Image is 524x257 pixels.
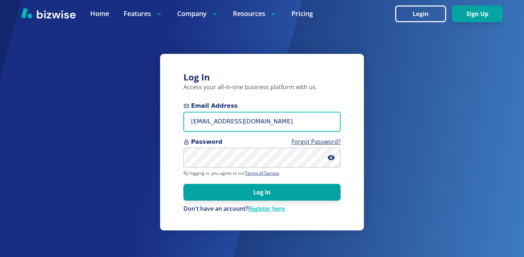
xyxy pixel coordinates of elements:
span: Email Address [183,102,341,110]
a: Register here [248,205,285,213]
p: By logging in, you agree to our . [183,170,341,176]
p: Access your all-in-one business platform with us. [183,83,341,91]
span: Password [183,138,341,146]
a: Sign Up [452,11,503,17]
p: Company [177,9,218,18]
a: Terms of Service [245,170,279,176]
p: Resources [233,9,277,18]
a: Forgot Password? [291,138,341,146]
h3: Log In [183,71,341,83]
button: Login [395,5,446,22]
a: Home [90,9,109,18]
img: Bizwise Logo [21,8,76,19]
a: Pricing [291,9,313,18]
p: Don't have an account? [183,205,341,213]
button: Sign Up [452,5,503,22]
input: you@example.com [183,112,341,132]
div: Don't have an account?Register here [183,205,341,213]
p: Features [124,9,163,18]
a: Login [395,11,452,17]
button: Log In [183,184,341,201]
